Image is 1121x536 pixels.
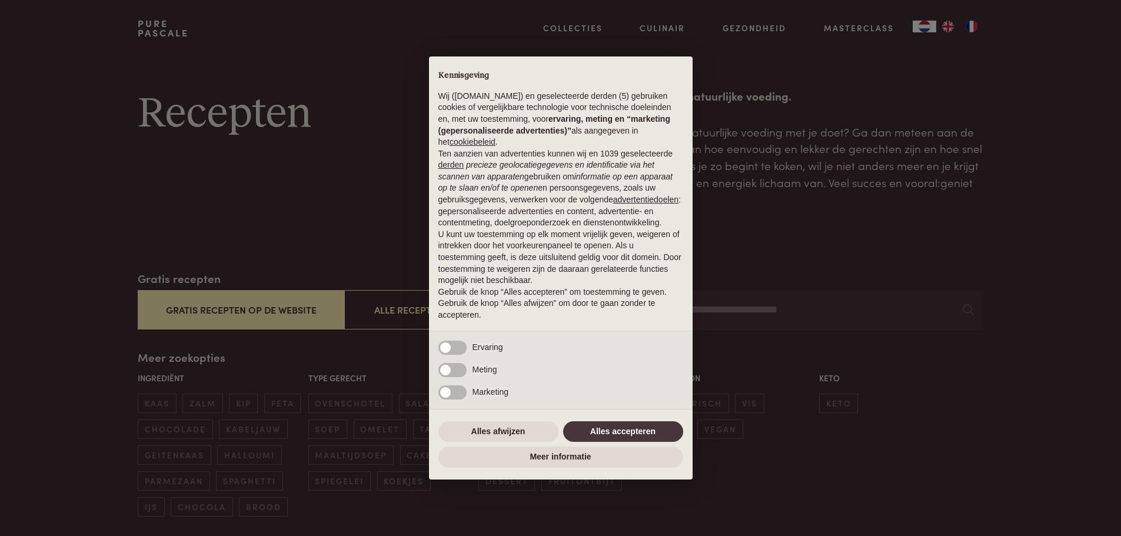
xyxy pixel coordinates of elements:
[438,114,670,135] strong: ervaring, meting en “marketing (gepersonaliseerde advertenties)”
[450,137,495,147] a: cookiebeleid
[473,387,508,397] span: Marketing
[438,287,683,321] p: Gebruik de knop “Alles accepteren” om toestemming te geven. Gebruik de knop “Alles afwijzen” om d...
[438,447,683,468] button: Meer informatie
[438,148,683,229] p: Ten aanzien van advertenties kunnen wij en 1039 geselecteerde gebruiken om en persoonsgegevens, z...
[438,159,464,171] button: derden
[613,194,678,206] button: advertentiedoelen
[473,342,503,352] span: Ervaring
[438,160,654,181] em: precieze geolocatiegegevens en identificatie via het scannen van apparaten
[438,91,683,148] p: Wij ([DOMAIN_NAME]) en geselecteerde derden (5) gebruiken cookies of vergelijkbare technologie vo...
[438,229,683,287] p: U kunt uw toestemming op elk moment vrijelijk geven, weigeren of intrekken door het voorkeurenpan...
[438,421,558,442] button: Alles afwijzen
[438,172,673,193] em: informatie op een apparaat op te slaan en/of te openen
[563,421,683,442] button: Alles accepteren
[438,71,683,81] h2: Kennisgeving
[473,365,497,374] span: Meting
